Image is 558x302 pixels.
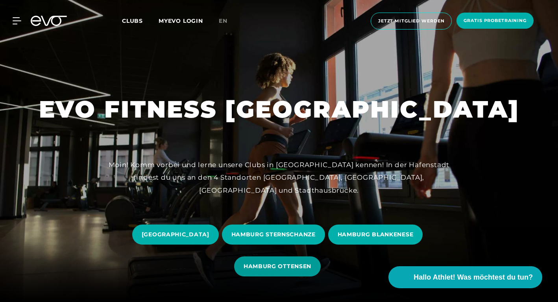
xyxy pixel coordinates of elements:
[454,13,536,29] a: Gratis Probetraining
[368,13,454,29] a: Jetzt Mitglied werden
[132,219,222,250] a: [GEOGRAPHIC_DATA]
[102,158,456,197] div: Moin! Komm vorbei und lerne unsere Clubs in [GEOGRAPHIC_DATA] kennen! In der Hafenstadt findest d...
[244,262,311,271] span: HAMBURG OTTENSEN
[219,17,227,24] span: en
[234,250,324,282] a: HAMBURG OTTENSEN
[122,17,143,24] span: Clubs
[39,94,519,125] h1: EVO FITNESS [GEOGRAPHIC_DATA]
[388,266,542,288] button: Hallo Athlet! Was möchtest du tun?
[219,17,237,26] a: en
[378,18,444,24] span: Jetzt Mitglied werden
[142,230,209,239] span: [GEOGRAPHIC_DATA]
[414,272,533,283] span: Hallo Athlet! Was möchtest du tun?
[231,230,316,239] span: HAMBURG STERNSCHANZE
[338,230,414,239] span: HAMBURG BLANKENESE
[328,219,426,250] a: HAMBURG BLANKENESE
[122,17,159,24] a: Clubs
[464,17,527,24] span: Gratis Probetraining
[222,219,328,250] a: HAMBURG STERNSCHANZE
[159,17,203,24] a: MYEVO LOGIN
